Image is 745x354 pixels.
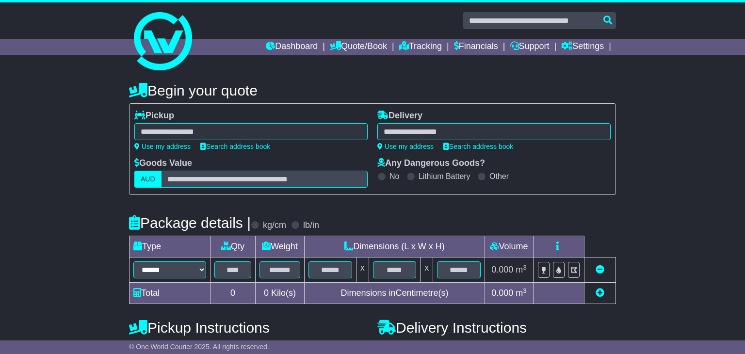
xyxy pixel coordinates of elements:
a: Financials [454,39,498,55]
a: Dashboard [266,39,318,55]
label: Other [489,172,509,181]
a: Search address book [443,143,513,150]
label: Any Dangerous Goods? [377,158,485,169]
a: Use my address [134,143,191,150]
h4: Package details | [129,215,251,231]
a: Search address book [200,143,270,150]
label: Pickup [134,111,174,121]
a: Add new item [596,288,604,298]
a: Support [510,39,550,55]
a: Remove this item [596,265,604,274]
td: x [356,257,369,283]
span: 0 [264,288,269,298]
a: Settings [561,39,604,55]
label: Lithium Battery [419,172,470,181]
td: Weight [256,236,305,257]
td: Total [130,283,211,304]
label: lb/in [303,220,319,231]
a: Quote/Book [330,39,387,55]
span: m [516,288,527,298]
span: 0.000 [491,288,513,298]
label: Goods Value [134,158,192,169]
label: Delivery [377,111,422,121]
td: 0 [211,283,256,304]
a: Tracking [399,39,442,55]
td: Kilo(s) [256,283,305,304]
h4: Begin your quote [129,82,616,98]
label: No [389,172,399,181]
a: Use my address [377,143,434,150]
td: x [421,257,433,283]
sup: 3 [523,264,527,271]
sup: 3 [523,287,527,294]
h4: Pickup Instructions [129,320,368,336]
span: m [516,265,527,274]
td: Volume [485,236,533,257]
label: kg/cm [263,220,286,231]
span: 0.000 [491,265,513,274]
td: Dimensions (L x W x H) [304,236,485,257]
label: AUD [134,171,162,188]
h4: Delivery Instructions [377,320,616,336]
td: Qty [211,236,256,257]
td: Dimensions in Centimetre(s) [304,283,485,304]
td: Type [130,236,211,257]
span: © One World Courier 2025. All rights reserved. [129,343,269,351]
